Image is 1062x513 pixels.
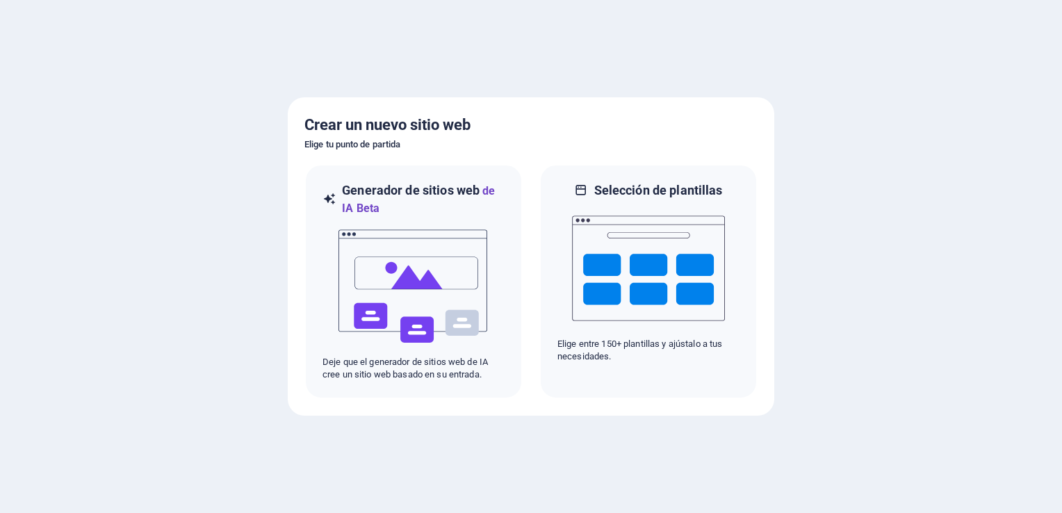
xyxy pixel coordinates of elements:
p: Deje que el generador de sitios web de IA cree un sitio web basado en su entrada. [322,356,505,381]
div: Selección de plantillasElige entre 150+ plantillas y ajústalo a tus necesidades. [539,164,758,399]
h6: Generador de sitios web [342,182,505,217]
h6: Selección de plantillas [594,182,723,199]
p: Elige entre 150+ plantillas y ajústalo a tus necesidades. [557,338,740,363]
span: de IA Beta [342,184,495,215]
h5: Crear un nuevo sitio web [304,114,758,136]
img: IA [337,217,490,356]
div: Generador de sitios webde IA BetaIADeje que el generador de sitios web de IA cree un sitio web ba... [304,164,523,399]
h6: Elige tu punto de partida [304,136,758,153]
